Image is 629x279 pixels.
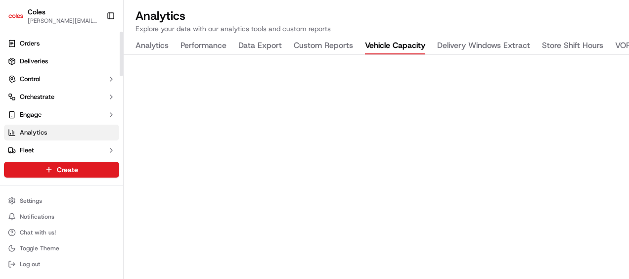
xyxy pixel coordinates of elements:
a: 💻API Documentation [80,139,163,157]
button: Store Shift Hours [542,38,603,54]
button: Performance [180,38,226,54]
span: Pylon [98,167,120,175]
div: 💻 [84,144,91,152]
span: Analytics [20,128,47,137]
button: Analytics [135,38,169,54]
span: Control [20,75,41,84]
button: [PERSON_NAME][EMAIL_ADDRESS][PERSON_NAME][PERSON_NAME][DOMAIN_NAME] [28,17,98,25]
a: Powered byPylon [70,167,120,175]
iframe: Vehicle Capacity [124,55,629,279]
span: Create [57,165,78,175]
button: ColesColes[PERSON_NAME][EMAIL_ADDRESS][PERSON_NAME][PERSON_NAME][DOMAIN_NAME] [4,4,102,28]
div: 📗 [10,144,18,152]
span: Deliveries [20,57,48,66]
button: Orchestrate [4,89,119,105]
button: Toggle Theme [4,241,119,255]
button: Vehicle Capacity [365,38,425,54]
span: Orders [20,39,40,48]
span: Fleet [20,146,34,155]
a: 📗Knowledge Base [6,139,80,157]
span: Toggle Theme [20,244,59,252]
span: Chat with us! [20,229,56,236]
span: API Documentation [93,143,159,153]
button: Settings [4,194,119,208]
h2: Analytics [135,8,617,24]
button: Control [4,71,119,87]
button: Create [4,162,119,178]
p: Explore your data with our analytics tools and custom reports [135,24,617,34]
span: Engage [20,110,42,119]
span: Knowledge Base [20,143,76,153]
a: Deliveries [4,53,119,69]
button: Fleet [4,142,119,158]
a: Orders [4,36,119,51]
button: Log out [4,257,119,271]
button: Coles [28,7,45,17]
span: Log out [20,260,40,268]
button: Chat with us! [4,226,119,239]
span: Notifications [20,213,54,221]
button: Data Export [238,38,282,54]
button: Engage [4,107,119,123]
a: Analytics [4,125,119,140]
button: Custom Reports [294,38,353,54]
span: Settings [20,197,42,205]
span: Orchestrate [20,93,54,101]
button: Start new chat [168,97,180,109]
button: Notifications [4,210,119,224]
button: Delivery Windows Extract [437,38,530,54]
img: Coles [8,8,24,24]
